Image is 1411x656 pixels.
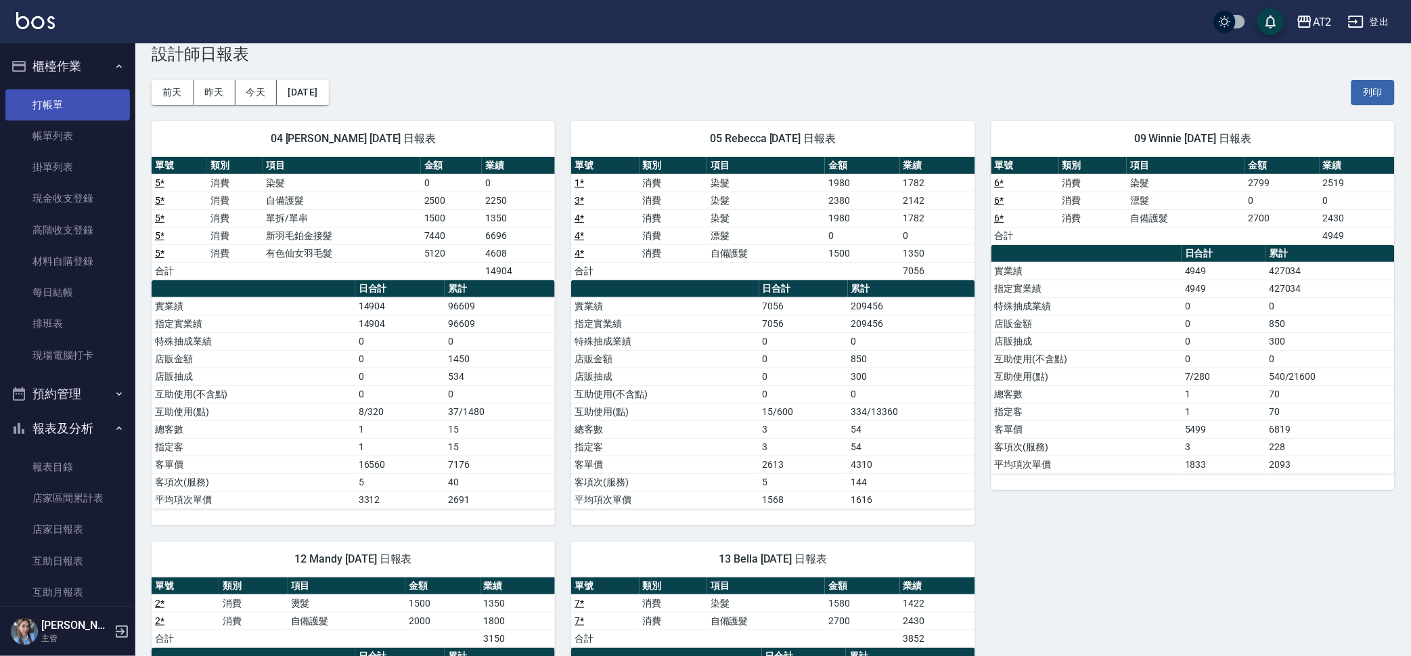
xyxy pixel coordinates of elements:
td: 7056 [759,297,848,315]
td: 15/600 [759,403,848,420]
td: 消費 [1059,209,1127,227]
td: 209456 [848,315,975,332]
td: 5120 [421,244,483,262]
td: 消費 [640,192,707,209]
td: 70 [1266,403,1395,420]
td: 14904 [482,262,555,280]
td: 16560 [355,456,445,473]
td: 0 [900,227,975,244]
td: 店販金額 [152,350,355,368]
td: 0 [759,385,848,403]
td: 96609 [445,297,555,315]
td: 單拆/單串 [263,209,420,227]
th: 累計 [445,280,555,298]
th: 類別 [219,577,287,595]
td: 店販金額 [991,315,1182,332]
td: 15 [445,420,555,438]
a: 店家區間累計表 [5,483,130,514]
td: 7440 [421,227,483,244]
td: 自備護髮 [288,612,405,630]
td: 店販金額 [571,350,759,368]
td: 0 [825,227,900,244]
td: 2500 [421,192,483,209]
td: 合計 [571,630,639,647]
td: 消費 [1059,174,1127,192]
td: 37/1480 [445,403,555,420]
th: 項目 [707,577,825,595]
td: 4949 [1320,227,1395,244]
td: 0 [445,385,555,403]
th: 金額 [421,157,483,175]
button: 昨天 [194,80,236,105]
td: 實業績 [571,297,759,315]
td: 2250 [482,192,555,209]
td: 40 [445,473,555,491]
td: 1500 [421,209,483,227]
th: 累計 [848,280,975,298]
td: 7056 [759,315,848,332]
a: 現場電腦打卡 [5,340,130,371]
td: 1450 [445,350,555,368]
td: 總客數 [152,420,355,438]
td: 消費 [640,594,707,612]
a: 店家日報表 [5,514,130,545]
button: AT2 [1291,8,1337,36]
td: 6819 [1266,420,1395,438]
td: 4310 [848,456,975,473]
td: 0 [759,332,848,350]
table: a dense table [152,280,555,509]
td: 總客數 [991,385,1182,403]
td: 1833 [1182,456,1266,473]
p: 主管 [41,632,110,644]
td: 1500 [405,594,480,612]
td: 消費 [1059,192,1127,209]
td: 0 [1266,297,1395,315]
td: 1568 [759,491,848,508]
td: 1 [1182,385,1266,403]
td: 1350 [900,244,975,262]
button: 登出 [1343,9,1395,35]
th: 日合計 [759,280,848,298]
td: 2613 [759,456,848,473]
td: 0 [1182,297,1266,315]
td: 0 [1320,192,1395,209]
td: 客項次(服務) [152,473,355,491]
td: 客單價 [571,456,759,473]
td: 互助使用(不含點) [991,350,1182,368]
th: 業績 [900,157,975,175]
td: 實業績 [152,297,355,315]
th: 單號 [152,577,219,595]
td: 300 [1266,332,1395,350]
th: 項目 [263,157,420,175]
td: 0 [1266,350,1395,368]
td: 8/320 [355,403,445,420]
th: 單號 [571,577,639,595]
td: 1980 [825,174,900,192]
td: 1800 [480,612,556,630]
button: 預約管理 [5,376,130,412]
td: 平均項次單價 [991,456,1182,473]
td: 消費 [640,174,707,192]
td: 染髮 [707,174,825,192]
td: 0 [1182,332,1266,350]
td: 228 [1266,438,1395,456]
td: 3852 [900,630,975,647]
td: 15 [445,438,555,456]
td: 特殊抽成業績 [991,297,1182,315]
td: 店販抽成 [571,368,759,385]
td: 14904 [355,297,445,315]
th: 類別 [640,157,707,175]
a: 互助日報表 [5,546,130,577]
td: 3 [1182,438,1266,456]
th: 日合計 [1182,245,1266,263]
th: 業績 [1320,157,1395,175]
td: 54 [848,420,975,438]
td: 0 [355,350,445,368]
a: 現金收支登錄 [5,183,130,214]
td: 2093 [1266,456,1395,473]
td: 0 [1182,315,1266,332]
th: 累計 [1266,245,1395,263]
button: 報表及分析 [5,411,130,446]
td: 0 [355,385,445,403]
td: 漂髮 [707,227,825,244]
